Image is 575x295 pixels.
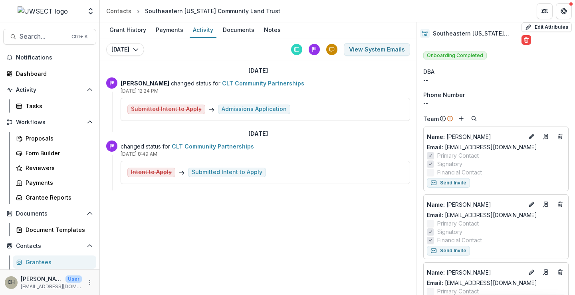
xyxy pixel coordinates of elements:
[20,33,67,40] span: Search...
[145,7,280,15] div: Southeastern [US_STATE] Community Land Trust
[26,134,90,143] div: Proposals
[248,131,268,137] h2: [DATE]
[103,5,135,17] a: Contacts
[3,29,96,45] button: Search...
[437,219,479,228] span: Primary Contact
[527,200,536,209] button: Edit
[427,279,537,287] a: Email: [EMAIL_ADDRESS][DOMAIN_NAME]
[85,3,96,19] button: Open entity switcher
[427,269,445,276] span: Name :
[106,24,149,36] div: Grant History
[423,67,434,76] span: DBA
[437,236,482,244] span: Financial Contact
[13,99,96,113] a: Tasks
[21,283,82,290] p: [EMAIL_ADDRESS][DOMAIN_NAME]
[121,87,410,95] p: [DATE] 12:24 PM
[16,69,90,78] div: Dashboard
[423,99,569,107] div: --
[555,267,565,277] button: Deletes
[16,243,83,249] span: Contacts
[121,80,169,87] strong: [PERSON_NAME]
[539,198,552,211] a: Go to contact
[153,24,186,36] div: Payments
[261,24,284,36] div: Notes
[222,106,287,113] div: Admissions Application
[427,201,445,208] span: Name :
[16,119,83,126] span: Workflows
[3,240,96,252] button: Open Contacts
[131,169,172,176] s: Intent to Apply
[8,280,15,285] div: Carli Herz
[222,80,304,87] a: CLT Community Partnerships
[26,178,90,187] div: Payments
[427,133,523,141] p: [PERSON_NAME]
[121,79,410,87] p: changed status for
[13,191,96,204] a: Grantee Reports
[261,22,284,38] a: Notes
[103,5,284,17] nav: breadcrumb
[556,3,572,19] button: Get Help
[437,151,479,160] span: Primary Contact
[423,91,465,99] span: Phone Number
[456,114,466,123] button: Add
[26,258,90,266] div: Grantees
[106,7,131,15] div: Contacts
[537,3,553,19] button: Partners
[13,176,96,189] a: Payments
[131,106,202,113] s: Submitted Intent to Apply
[26,226,90,234] div: Document Templates
[16,54,93,61] span: Notifications
[106,22,149,38] a: Grant History
[427,143,537,151] a: Email: [EMAIL_ADDRESS][DOMAIN_NAME]
[190,22,216,38] a: Activity
[192,169,262,176] div: Submitted Intent to Apply
[85,278,95,287] button: More
[70,32,89,41] div: Ctrl + K
[539,266,552,279] a: Go to contact
[18,6,68,16] img: UWSECT logo
[121,150,410,158] p: [DATE] 8:49 AM
[21,275,62,283] p: [PERSON_NAME]
[427,200,523,209] p: [PERSON_NAME]
[427,268,523,277] p: [PERSON_NAME]
[121,142,410,150] p: changed status for
[437,160,462,168] span: Signatory
[65,275,82,283] p: User
[3,116,96,129] button: Open Workflows
[427,212,443,218] span: Email:
[427,133,445,140] span: Name :
[427,200,523,209] a: Name: [PERSON_NAME]
[13,132,96,145] a: Proposals
[427,144,443,150] span: Email:
[190,24,216,36] div: Activity
[555,200,565,209] button: Deletes
[13,161,96,174] a: Reviewers
[423,115,439,123] p: Team
[437,228,462,236] span: Signatory
[13,147,96,160] a: Form Builder
[248,67,268,74] h2: [DATE]
[3,67,96,80] a: Dashboard
[344,43,410,56] button: View System Emails
[427,211,537,219] a: Email: [EMAIL_ADDRESS][DOMAIN_NAME]
[220,22,258,38] a: Documents
[521,35,531,45] button: Delete
[427,178,470,188] button: Send Invite
[437,168,482,176] span: Financial Contact
[427,268,523,277] a: Name: [PERSON_NAME]
[427,133,523,141] a: Name: [PERSON_NAME]
[13,255,96,269] a: Grantees
[3,51,96,64] button: Notifications
[427,279,443,286] span: Email:
[527,267,536,277] button: Edit
[555,132,565,141] button: Deletes
[539,130,552,143] a: Go to contact
[153,22,186,38] a: Payments
[26,102,90,110] div: Tasks
[26,149,90,157] div: Form Builder
[469,114,479,123] button: Search
[423,76,569,84] div: --
[521,22,572,32] button: Edit Attributes
[3,207,96,220] button: Open Documents
[13,223,96,236] a: Document Templates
